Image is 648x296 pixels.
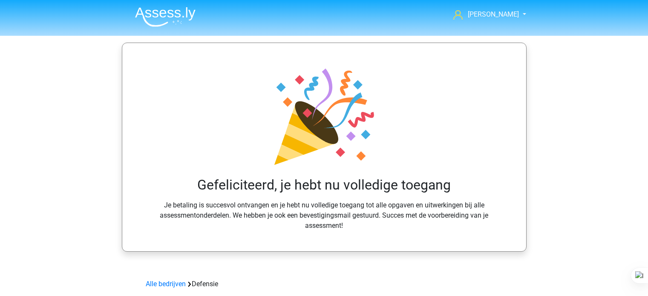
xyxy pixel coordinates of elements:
[450,9,520,20] a: [PERSON_NAME]
[142,279,506,289] div: Defensie
[143,63,506,230] div: Je betaling is succesvol ontvangen en je hebt nu volledige toegang tot alle opgaven en uitwerking...
[135,7,196,27] img: Assessly
[146,177,502,193] h2: Gefeliciteerd, je hebt nu volledige toegang
[146,280,186,288] a: Alle bedrijven
[468,10,519,18] span: [PERSON_NAME]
